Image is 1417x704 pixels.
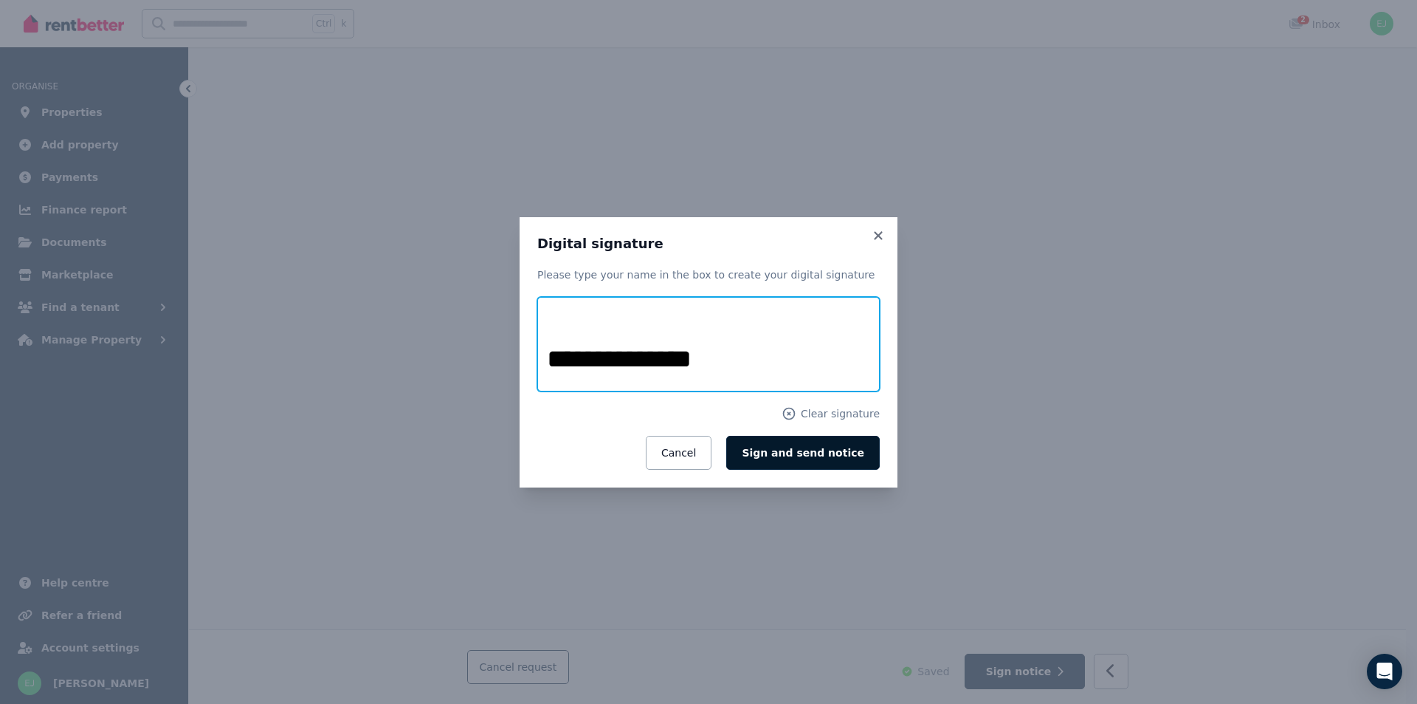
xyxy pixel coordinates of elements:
button: Sign and send notice [726,436,880,470]
p: Please type your name in the box to create your digital signature [537,267,880,282]
span: Sign and send notice [742,447,864,459]
span: Clear signature [801,406,880,421]
h3: Digital signature [537,235,880,253]
div: Open Intercom Messenger [1367,654,1402,689]
button: Cancel [646,436,711,470]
